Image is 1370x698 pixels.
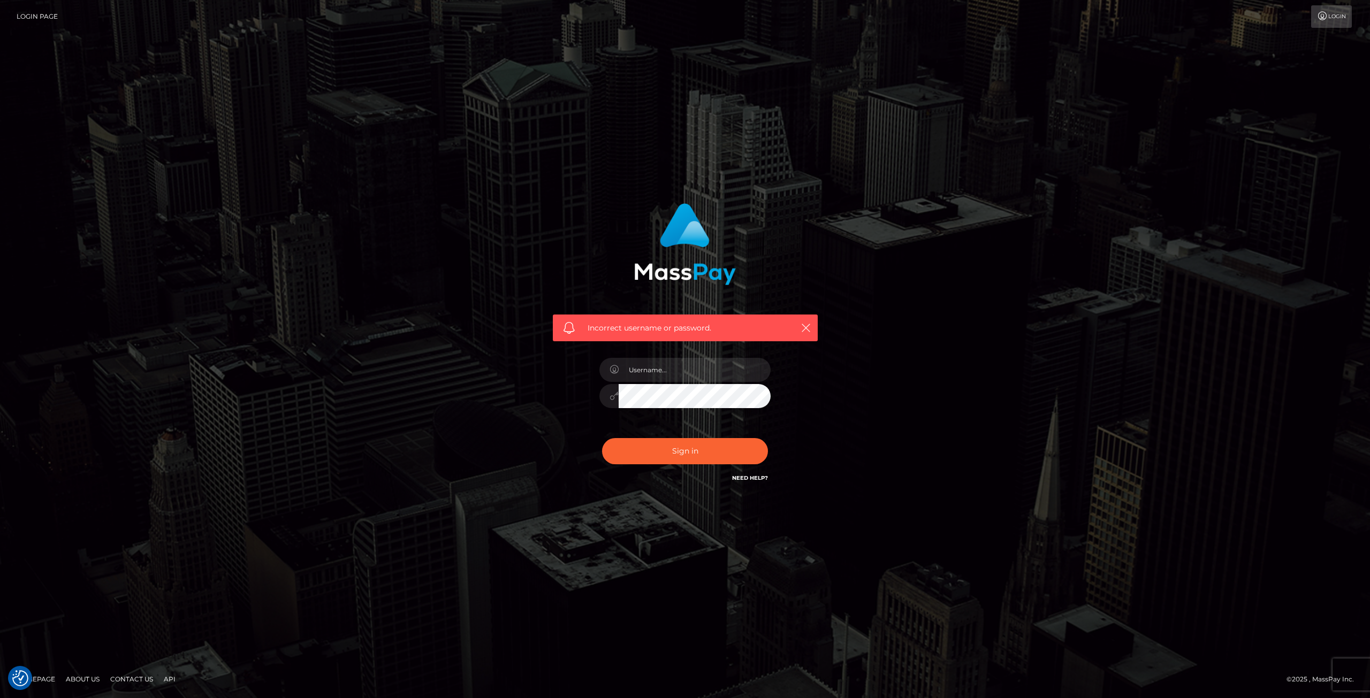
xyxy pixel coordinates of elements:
button: Consent Preferences [12,670,28,686]
a: Login [1311,5,1352,28]
span: Incorrect username or password. [588,323,783,334]
a: API [159,671,180,687]
div: © 2025 , MassPay Inc. [1287,673,1362,685]
a: Login Page [17,5,58,28]
a: Homepage [12,671,59,687]
input: Username... [619,358,771,382]
img: MassPay Login [634,203,736,285]
a: Need Help? [732,474,768,481]
a: Contact Us [106,671,157,687]
button: Sign in [602,438,768,464]
img: Revisit consent button [12,670,28,686]
a: About Us [62,671,104,687]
